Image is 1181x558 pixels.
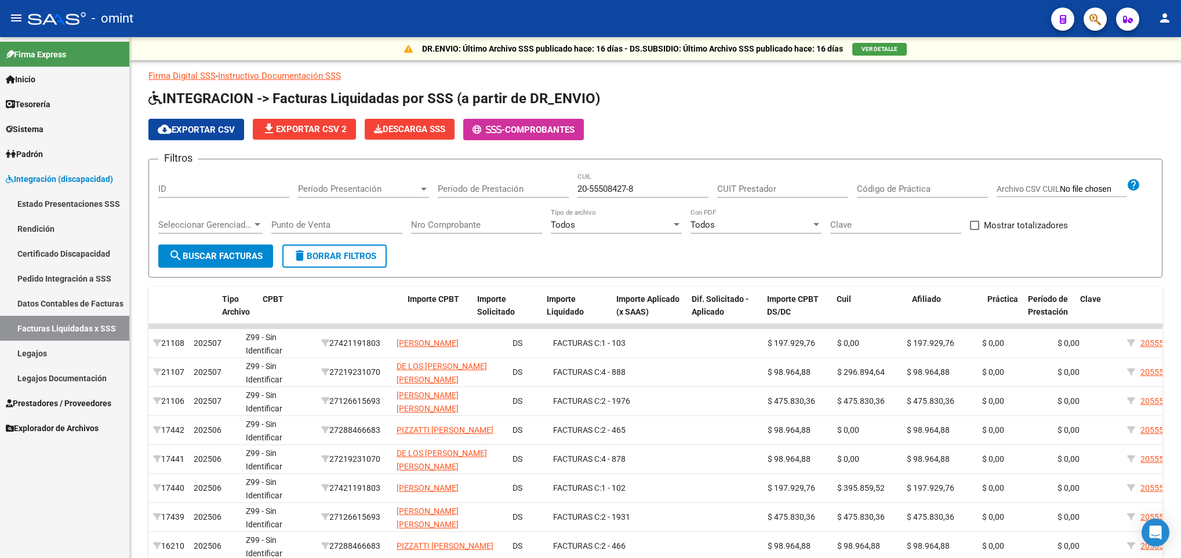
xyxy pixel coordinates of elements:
button: Buscar Facturas [158,245,273,268]
datatable-header-cell: Importe CPBT [403,287,473,338]
span: Z99 - Sin Identificar [246,333,282,355]
span: 202507 [194,367,221,377]
p: - [148,70,1162,82]
span: $ 0,00 [982,541,1004,550]
span: Clave [1080,294,1101,304]
span: $ 0,00 [982,425,1004,435]
span: FACTURAS C: [553,338,601,348]
span: FACTURAS C: [553,541,601,550]
datatable-header-cell: Afiliado [907,287,983,338]
span: $ 0,00 [1058,512,1080,521]
span: FACTURAS C: [553,396,601,406]
span: Z99 - Sin Identificar [246,477,282,500]
mat-icon: delete [293,249,307,262]
datatable-header-cell: Importe Solicitado [473,287,542,338]
span: $ 0,00 [1058,454,1080,464]
span: Exportar CSV 2 [262,124,347,134]
span: 202507 [194,396,221,406]
datatable-header-cell: Importe Aplicado (x SAAS) [612,287,687,338]
span: $ 0,00 [982,396,1004,406]
div: 4 - 888 [553,366,689,379]
span: $ 98.964,88 [907,541,950,550]
span: Z99 - Sin Identificar [246,391,282,413]
span: Descarga SSS [374,124,445,134]
span: DS [513,454,522,464]
span: 202506 [194,454,221,464]
span: Integración (discapacidad) [6,173,113,185]
span: Todos [551,220,575,230]
span: $ 0,00 [1058,483,1080,493]
div: 27288466683 [321,539,387,553]
span: $ 197.929,76 [768,338,815,348]
span: Período de Prestación [1028,294,1068,317]
span: 202506 [194,541,221,550]
datatable-header-cell: Tipo Archivo [217,287,258,338]
div: 1 - 102 [553,482,689,495]
span: Prestadores / Proveedores [6,397,111,410]
span: Sistema [6,123,43,136]
span: - [473,125,505,135]
button: -Comprobantes [463,119,584,140]
button: VER DETALLE [852,43,907,56]
span: Seleccionar Gerenciador [158,220,252,230]
span: $ 0,00 [837,338,859,348]
div: 27421191803 [321,482,387,495]
div: 1 - 103 [553,337,689,350]
span: Exportar CSV [158,125,235,135]
span: $ 0,00 [982,367,1004,377]
span: $ 98.964,88 [768,367,811,377]
a: Firma Digital SSS [148,71,216,81]
span: $ 296.894,64 [837,367,885,377]
span: $ 0,00 [1058,367,1080,377]
span: Z99 - Sin Identificar [246,535,282,558]
input: Archivo CSV CUIL [1060,184,1127,195]
mat-icon: menu [9,11,23,25]
span: CPBT [263,294,284,304]
span: Z99 - Sin Identificar [246,448,282,471]
div: 2 - 1931 [553,510,689,524]
span: $ 475.830,36 [768,396,815,406]
span: 202506 [194,512,221,521]
button: Borrar Filtros [282,245,387,268]
span: FACTURAS C: [553,512,601,521]
div: 17439 [153,510,184,524]
span: Importe Aplicado (x SAAS) [616,294,679,317]
mat-icon: help [1127,178,1140,192]
span: [PERSON_NAME] [397,483,459,493]
span: PIZZATTI [PERSON_NAME] [397,541,493,550]
span: Importe CPBT DS/DC [767,294,819,317]
datatable-header-cell: CPBT [258,287,403,338]
span: [PERSON_NAME] [397,338,459,348]
span: Archivo CSV CUIL [997,184,1060,194]
span: $ 98.964,88 [907,425,950,435]
span: $ 0,00 [1058,396,1080,406]
span: $ 98.964,88 [768,541,811,550]
datatable-header-cell: Práctica [983,287,1023,338]
span: DS [513,541,522,550]
span: 202506 [194,425,221,435]
span: Dif. Solicitado - Aplicado [692,294,749,317]
span: DE LOS [PERSON_NAME] [PERSON_NAME] [397,448,487,471]
span: DS [513,483,522,493]
span: Firma Express [6,48,66,61]
datatable-header-cell: Cuil [832,287,907,338]
mat-icon: cloud_download [158,122,172,136]
span: $ 98.964,88 [768,454,811,464]
mat-icon: search [169,249,183,262]
span: FACTURAS C: [553,454,601,464]
span: [PERSON_NAME] [PERSON_NAME] [397,391,459,413]
span: Todos [691,220,715,230]
span: - omint [92,6,133,31]
div: 17440 [153,482,184,495]
span: Borrar Filtros [293,251,376,261]
span: INTEGRACION -> Facturas Liquidadas por SSS (a partir de DR_ENVIO) [148,90,600,107]
span: $ 98.964,88 [768,425,811,435]
span: $ 395.859,52 [837,483,885,493]
span: $ 475.830,36 [837,396,885,406]
span: $ 0,00 [982,512,1004,521]
span: Importe Solicitado [477,294,515,317]
span: FACTURAS C: [553,483,601,493]
span: Z99 - Sin Identificar [246,362,282,384]
div: 2 - 465 [553,424,689,437]
mat-icon: person [1158,11,1172,25]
